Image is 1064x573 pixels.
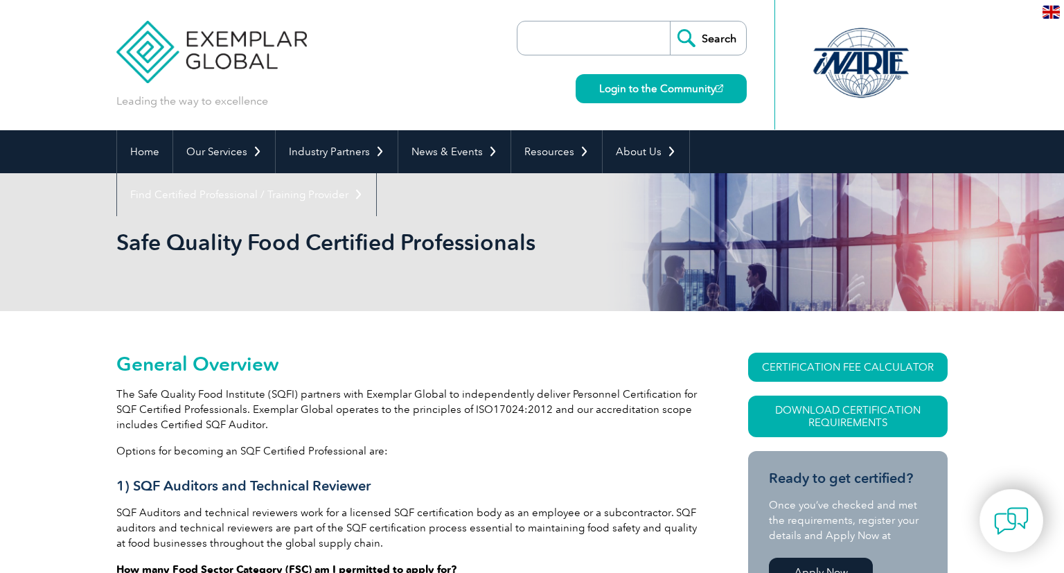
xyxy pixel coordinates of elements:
[173,130,275,173] a: Our Services
[748,353,948,382] a: CERTIFICATION FEE CALCULATOR
[748,396,948,437] a: Download Certification Requirements
[769,497,927,543] p: Once you’ve checked and met the requirements, register your details and Apply Now at
[1043,6,1060,19] img: en
[576,74,747,103] a: Login to the Community
[769,470,927,487] h3: Ready to get certified?
[398,130,511,173] a: News & Events
[994,504,1029,538] img: contact-chat.png
[116,94,268,109] p: Leading the way to excellence
[670,21,746,55] input: Search
[116,387,698,432] p: The Safe Quality Food Institute (SQFI) partners with Exemplar Global to independently deliver Per...
[117,130,172,173] a: Home
[716,85,723,92] img: open_square.png
[116,353,698,375] h2: General Overview
[276,130,398,173] a: Industry Partners
[603,130,689,173] a: About Us
[116,505,698,551] p: SQF Auditors and technical reviewers work for a licensed SQF certification body as an employee or...
[116,443,698,459] p: Options for becoming an SQF Certified Professional are:
[116,477,698,495] h3: 1) SQF Auditors and Technical Reviewer
[511,130,602,173] a: Resources
[116,229,648,256] h1: Safe Quality Food Certified Professionals
[117,173,376,216] a: Find Certified Professional / Training Provider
